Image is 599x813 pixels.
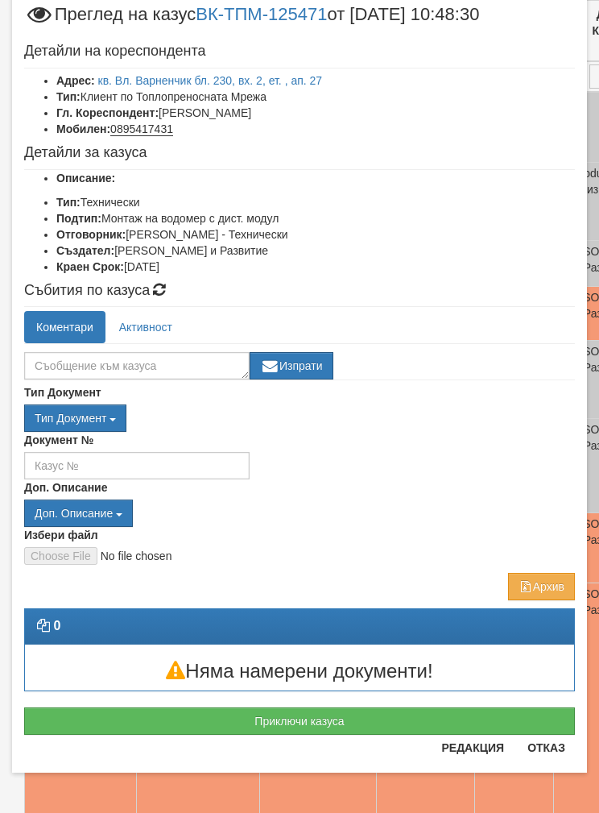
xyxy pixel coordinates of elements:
button: Тип Документ [24,404,126,432]
a: Активност [107,311,184,343]
label: Доп. Описание [24,479,107,496]
a: Коментари [24,311,105,343]
b: Отговорник: [56,228,126,241]
li: [PERSON_NAME] и Развитие [56,243,575,259]
a: ВК-ТПМ-125471 [196,4,327,24]
span: Доп. Описание [35,507,113,520]
b: Мобилен: [56,122,110,135]
button: Приключи казуса [24,707,575,735]
span: Преглед на казус от [DATE] 10:48:30 [24,6,479,35]
h4: Детайли на кореспондента [24,44,575,60]
b: Тип: [56,90,81,103]
b: Адрес: [56,74,95,87]
li: Технически [56,194,575,210]
li: Клиент по Топлопреносната Мрежа [56,89,575,105]
strong: 0 [53,619,60,633]
b: Подтип: [56,212,101,225]
label: Тип Документ [24,384,101,400]
button: Изпрати [250,352,333,380]
b: Създател: [56,244,114,257]
span: Тип Документ [35,412,106,425]
li: [PERSON_NAME] [56,105,575,121]
b: Тип: [56,196,81,209]
li: Монтаж на водомер с дист. модул [56,210,575,226]
li: [DATE] [56,259,575,275]
button: Доп. Описание [24,500,133,527]
label: Документ № [24,432,93,448]
b: Описание: [56,172,115,185]
a: кв. Вл. Варненчик бл. 230, вх. 2, ет. , ап. 27 [98,74,323,87]
b: Гл. Кореспондент: [56,106,159,119]
button: Отказ [518,735,575,761]
label: Избери файл [24,527,98,543]
li: [PERSON_NAME] - Технически [56,226,575,243]
h3: Няма намерени документи! [25,661,574,682]
button: Редакция [432,735,514,761]
button: Архив [508,573,575,600]
input: Казус № [24,452,250,479]
h4: Събития по казуса [24,283,575,299]
b: Краен Срок: [56,260,124,273]
div: Двоен клик, за изчистване на избраната стойност. [24,500,575,527]
div: Двоен клик, за изчистване на избраната стойност. [24,404,575,432]
h4: Детайли за казуса [24,145,575,161]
